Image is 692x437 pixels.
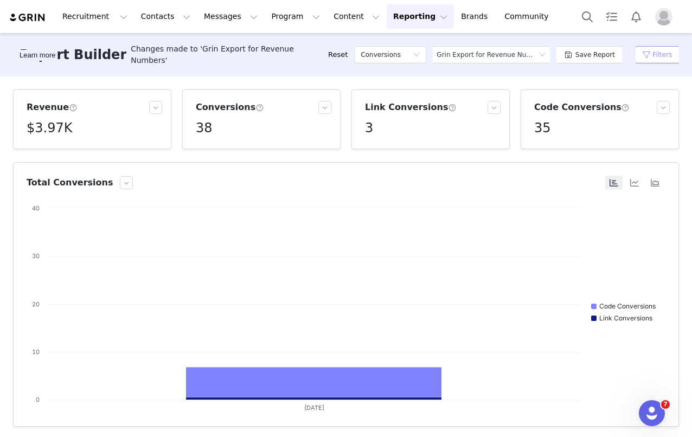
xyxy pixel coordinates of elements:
[575,4,599,29] button: Search
[599,314,652,322] text: Link Conversions
[134,4,197,29] button: Contacts
[131,43,324,66] span: Changes made to 'Grin Export for Revenue Numbers'
[32,252,40,260] text: 30
[265,4,326,29] button: Program
[365,101,457,114] h3: Link Conversions
[36,396,40,403] text: 0
[196,101,264,114] h3: Conversions
[17,50,57,61] div: Tooltip anchor
[365,118,373,138] h5: 3
[361,47,401,63] h5: Conversions
[197,4,264,29] button: Messages
[196,118,213,138] h5: 38
[539,52,546,59] i: icon: down
[304,404,324,412] text: [DATE]
[624,4,648,29] button: Notifications
[661,400,670,409] span: 7
[27,118,72,138] h5: $3.97K
[328,49,348,60] a: Reset
[600,4,624,29] a: Tasks
[27,176,113,189] h3: Total Conversions
[534,101,630,114] h3: Code Conversions
[9,12,47,23] img: grin logo
[32,300,40,308] text: 20
[413,52,420,59] i: icon: down
[454,4,497,29] a: Brands
[655,8,672,25] img: placeholder-profile.jpg
[437,47,539,63] div: Grin Export for Revenue Numbers
[498,4,560,29] a: Community
[327,4,386,29] button: Content
[32,204,40,212] text: 40
[534,118,551,138] h5: 35
[387,4,454,29] button: Reporting
[599,302,656,310] text: Code Conversions
[639,400,665,426] iframe: Intercom live chat
[555,46,624,63] button: Save Report
[32,348,40,356] text: 10
[649,8,683,25] button: Profile
[27,101,77,114] h3: Revenue
[635,46,680,63] button: Filters
[20,45,126,65] h3: Report Builder
[56,4,134,29] button: Recruitment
